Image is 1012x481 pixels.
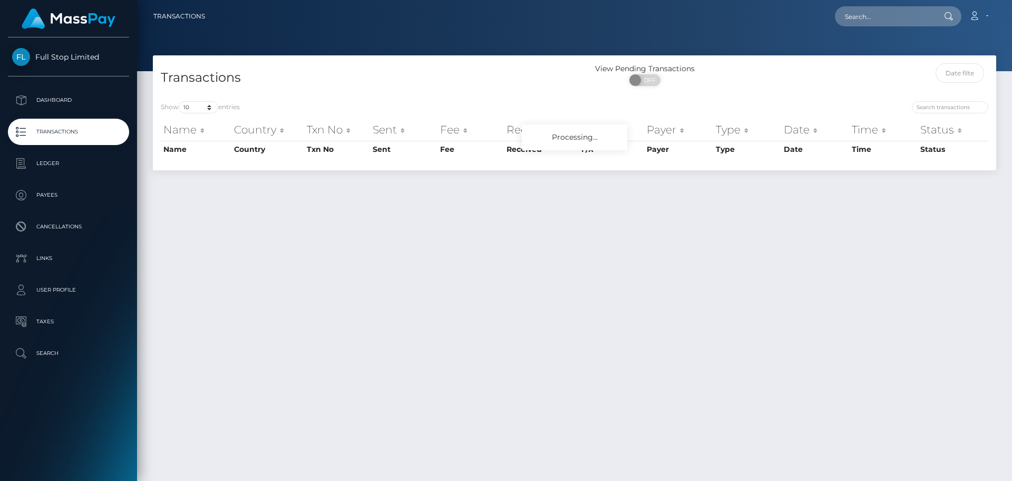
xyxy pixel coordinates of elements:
p: Links [12,251,125,266]
p: Cancellations [12,219,125,235]
a: Payees [8,182,129,208]
th: Name [161,141,231,158]
th: Status [918,141,988,158]
th: Date [781,119,849,140]
a: Cancellations [8,214,129,240]
p: Search [12,345,125,361]
img: MassPay Logo [22,8,115,29]
th: Txn No [304,119,370,140]
div: View Pending Transactions [575,63,715,74]
p: User Profile [12,282,125,298]
p: Transactions [12,124,125,140]
th: Time [849,141,918,158]
th: Txn No [304,141,370,158]
input: Search transactions [912,101,988,113]
a: User Profile [8,277,129,303]
th: Payer [644,141,713,158]
h4: Transactions [161,69,567,87]
th: Country [231,119,305,140]
th: Payer [644,119,713,140]
th: Type [713,119,781,140]
th: Time [849,119,918,140]
img: Full Stop Limited [12,48,30,66]
th: Received [504,141,579,158]
th: Status [918,119,988,140]
a: Transactions [153,5,205,27]
label: Show entries [161,101,240,113]
p: Ledger [12,156,125,171]
th: Fee [437,119,504,140]
input: Date filter [936,63,985,83]
th: Type [713,141,781,158]
div: Processing... [522,124,627,150]
th: F/X [579,119,644,140]
th: Fee [437,141,504,158]
th: Sent [370,119,437,140]
span: OFF [635,74,661,86]
a: Links [8,245,129,272]
th: Sent [370,141,437,158]
th: Date [781,141,849,158]
span: Full Stop Limited [8,52,129,62]
a: Dashboard [8,87,129,113]
a: Taxes [8,309,129,335]
a: Search [8,340,129,367]
th: Received [504,119,579,140]
p: Dashboard [12,92,125,108]
p: Payees [12,187,125,203]
th: Name [161,119,231,140]
p: Taxes [12,314,125,330]
a: Ledger [8,150,129,177]
th: Country [231,141,305,158]
a: Transactions [8,119,129,145]
select: Showentries [179,101,218,113]
input: Search... [835,6,934,26]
